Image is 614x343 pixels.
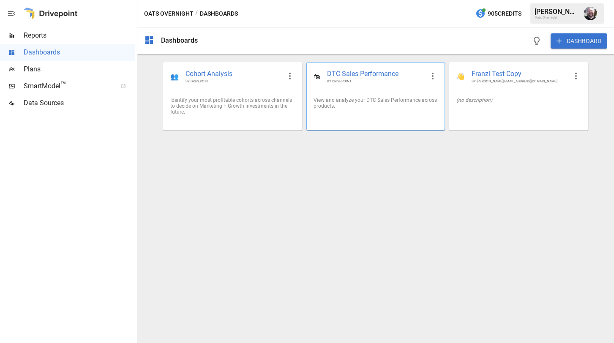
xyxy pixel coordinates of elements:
[144,8,194,19] button: Oats Overnight
[472,69,567,79] span: Franzi Test Copy
[170,73,179,81] div: 👥
[551,33,607,49] button: DASHBOARD
[327,79,424,84] span: BY DRIVEPOINT
[24,30,135,41] span: Reports
[170,97,295,115] div: Identify your most profitable cohorts across channels to decide on Marketing + Growth investments...
[60,80,66,90] span: ™
[24,47,135,57] span: Dashboards
[472,79,567,84] span: BY [PERSON_NAME][EMAIL_ADDRESS][DOMAIN_NAME]
[456,73,465,81] div: 👋
[456,97,581,103] div: (no description)
[584,7,597,20] img: Thomas Keller
[314,73,320,81] div: 🛍
[472,6,525,22] button: 905Credits
[488,8,521,19] span: 905 Credits
[24,98,135,108] span: Data Sources
[314,97,438,109] div: View and analyze your DTC Sales Performance across products.
[186,69,281,79] span: Cohort Analysis
[161,36,198,44] div: Dashboards
[535,8,579,16] div: [PERSON_NAME]
[24,64,135,74] span: Plans
[579,2,602,25] button: Thomas Keller
[24,81,112,91] span: SmartModel
[186,79,281,84] span: BY DRIVEPOINT
[535,16,579,19] div: Oats Overnight
[327,69,424,79] span: DTC Sales Performance
[195,8,198,19] div: /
